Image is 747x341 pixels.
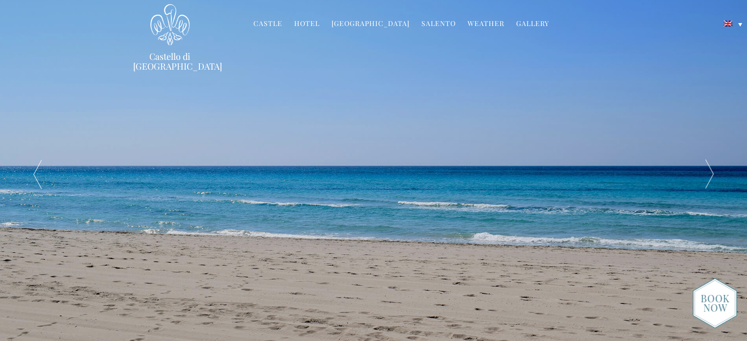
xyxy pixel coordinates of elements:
[516,19,549,30] a: Gallery
[421,19,456,30] a: Salento
[332,19,410,30] a: [GEOGRAPHIC_DATA]
[253,19,282,30] a: Castle
[294,19,320,30] a: Hotel
[150,4,190,46] img: Castello di Ugento
[468,19,504,30] a: Weather
[133,52,207,71] a: Castello di [GEOGRAPHIC_DATA]
[692,278,737,329] img: new-booknow.png
[723,21,732,26] img: English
